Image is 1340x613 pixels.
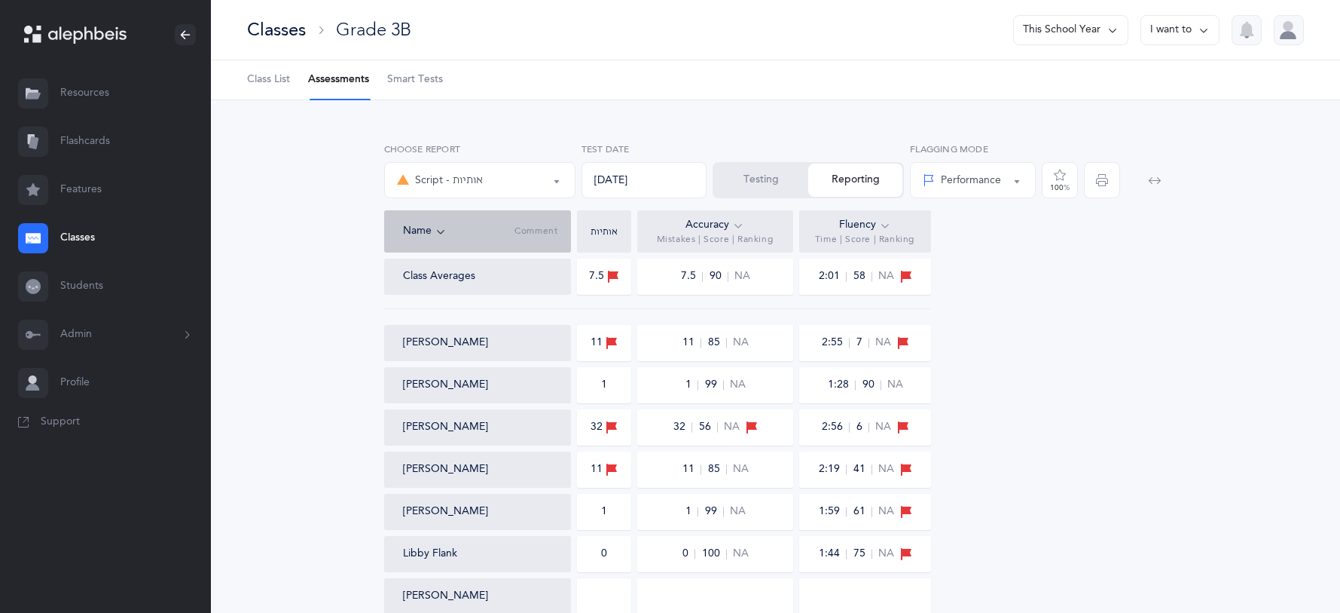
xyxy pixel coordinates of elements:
span: % [1064,183,1070,192]
button: Testing [714,164,808,197]
div: 7.5 [589,268,619,285]
div: Accuracy [685,217,744,234]
span: Smart Tests [387,72,443,87]
span: 1 [685,380,698,390]
span: 75 [853,549,872,559]
span: NA [887,378,903,393]
label: Choose report [384,143,575,156]
button: [PERSON_NAME] [403,336,488,351]
div: Name [403,223,515,240]
div: 100 [1050,184,1070,192]
span: Mistakes | Score | Ranking [657,234,774,246]
span: 56 [698,422,718,432]
button: [PERSON_NAME] [403,504,488,520]
span: 11 [682,338,701,348]
span: Comment [514,225,557,238]
button: [PERSON_NAME] [403,462,488,477]
label: Test Date [581,143,707,156]
button: Performance [910,162,1036,198]
span: 6 [856,422,869,432]
button: 100% [1042,162,1078,198]
span: 32 [673,422,692,432]
span: 99 [704,507,724,516]
button: [PERSON_NAME] [403,378,488,393]
div: 11 [591,461,618,478]
button: This School Year [1013,15,1128,45]
div: Grade 3B [336,17,411,42]
div: 0 [601,547,607,562]
span: 61 [853,507,872,516]
span: 99 [704,380,724,390]
button: [PERSON_NAME] [403,420,488,435]
span: Time | Score | Ranking [815,234,914,246]
span: 7 [856,338,869,348]
span: NA [733,336,749,351]
span: NA [878,462,894,477]
span: 2:55 [821,338,850,348]
span: 85 [707,338,727,348]
button: I want to [1140,15,1219,45]
span: 1:28 [827,380,856,390]
div: 32 [591,419,618,436]
div: Script - אותיות [397,171,483,189]
span: 100 [701,549,727,559]
span: NA [733,462,749,477]
span: 90 [709,271,728,281]
span: NA [724,420,740,435]
span: 1 [685,507,698,516]
span: NA [875,336,891,351]
span: 85 [707,464,727,474]
span: 11 [682,464,701,474]
span: 2:01 [818,271,847,281]
span: 1:59 [818,507,847,516]
span: 2:56 [821,422,850,432]
span: 58 [853,271,872,281]
div: אותיות [581,227,627,236]
button: Script - אותיות [384,162,575,198]
div: 1 [601,504,607,520]
span: Support [41,415,80,430]
div: Performance [923,173,1001,188]
span: NA [878,269,894,284]
div: Fluency [839,217,891,234]
span: NA [730,378,746,393]
div: Classes [247,17,306,42]
div: 1 [601,378,607,393]
span: 90 [862,380,881,390]
span: NA [878,504,894,520]
span: 0 [682,549,695,559]
span: NA [730,504,746,520]
span: Class List [247,72,290,87]
span: 2:19 [818,464,847,474]
span: 7.5 [680,271,703,281]
span: 41 [853,464,872,474]
button: Libby Flank [403,547,457,562]
div: 11 [591,335,618,351]
span: NA [878,547,894,562]
span: 1:44 [818,549,847,559]
button: [PERSON_NAME] [403,589,488,604]
span: NA [875,420,891,435]
div: [DATE] [581,162,707,198]
span: NA [733,547,749,562]
div: Class Averages [403,269,475,284]
label: Flagging Mode [910,143,1036,156]
span: NA [734,269,750,284]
